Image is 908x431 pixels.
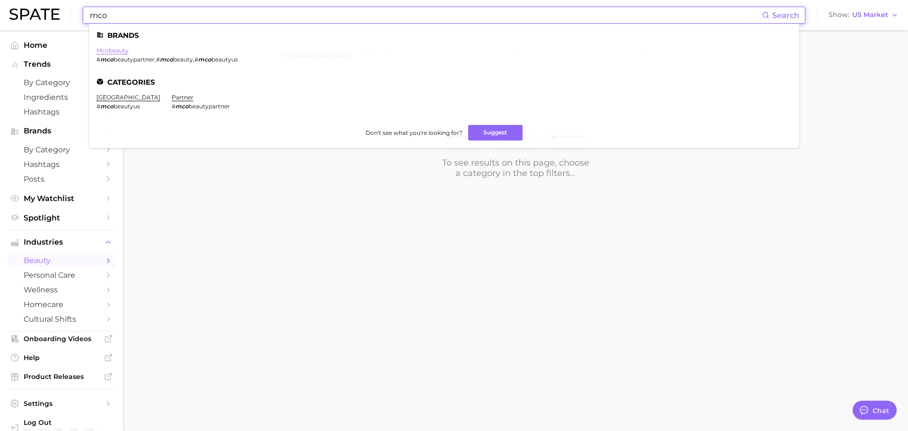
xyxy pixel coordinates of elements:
em: mco [100,56,113,63]
a: Ingredients [8,90,115,105]
a: beauty [8,253,115,268]
button: Brands [8,124,115,138]
span: Spotlight [24,213,99,222]
span: Hashtags [24,107,99,116]
button: ShowUS Market [826,9,901,21]
a: Onboarding Videos [8,332,115,346]
span: beautyus [113,103,140,110]
span: Brands [24,127,99,135]
a: Posts [8,172,115,186]
em: mco [175,103,189,110]
a: by Category [8,75,115,90]
a: Product Releases [8,369,115,384]
span: Onboarding Videos [24,334,99,343]
span: wellness [24,285,99,294]
em: mco [198,56,211,63]
span: Don't see what you're looking for? [366,129,463,136]
input: Search here for a brand, industry, or ingredient [89,7,762,23]
a: personal care [8,268,115,282]
span: cultural shifts [24,315,99,324]
span: Ingredients [24,93,99,102]
button: Suggest [468,125,523,141]
img: SPATE [9,9,60,20]
li: Brands [96,31,792,39]
span: Hashtags [24,160,99,169]
span: beauty [24,256,99,265]
span: # [156,56,160,63]
span: beautyus [211,56,238,63]
a: Home [8,38,115,53]
a: [GEOGRAPHIC_DATA] [96,94,160,101]
a: wellness [8,282,115,297]
span: Product Releases [24,372,99,381]
span: by Category [24,145,99,154]
span: Show [829,12,849,18]
span: Help [24,353,99,362]
a: partner [172,94,193,101]
span: # [194,56,198,63]
span: Log Out [24,418,108,427]
a: homecare [8,297,115,312]
span: Search [772,11,799,20]
span: US Market [852,12,888,18]
span: beautypartner [189,103,230,110]
span: Home [24,41,99,50]
span: # [96,56,100,63]
a: Spotlight [8,211,115,225]
em: mco [160,56,173,63]
button: Industries [8,235,115,249]
div: , , [96,56,238,63]
span: beauty [173,56,193,63]
a: Help [8,351,115,365]
span: Trends [24,60,99,69]
span: # [172,103,175,110]
a: by Category [8,142,115,157]
a: mcobeauty [96,47,129,54]
a: Hashtags [8,157,115,172]
span: Posts [24,175,99,184]
span: personal care [24,271,99,280]
span: homecare [24,300,99,309]
span: Settings [24,399,99,408]
li: Categories [96,78,792,86]
a: Hashtags [8,105,115,119]
button: Trends [8,57,115,71]
span: by Category [24,78,99,87]
em: mco [100,103,113,110]
div: To see results on this page, choose a category in the top filters... [441,158,590,178]
a: Settings [8,396,115,411]
a: My Watchlist [8,191,115,206]
span: My Watchlist [24,194,99,203]
span: beautypartner [113,56,155,63]
span: Industries [24,238,99,246]
a: cultural shifts [8,312,115,326]
span: # [96,103,100,110]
